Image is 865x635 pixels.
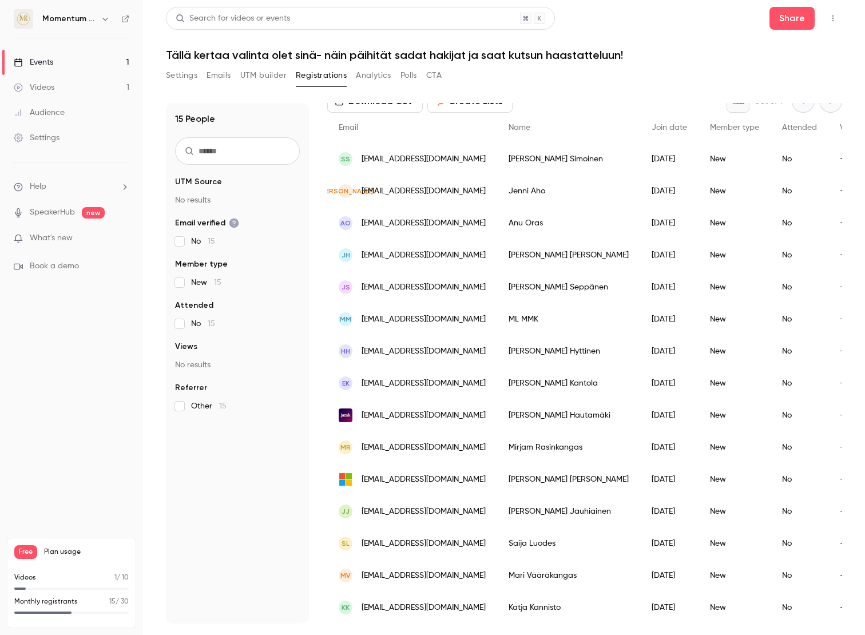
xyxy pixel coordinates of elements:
div: [DATE] [640,271,699,303]
div: No [771,239,828,271]
div: No [771,431,828,463]
span: Email [339,124,358,132]
div: New [699,559,771,592]
span: [EMAIL_ADDRESS][DOMAIN_NAME] [362,570,486,582]
span: Member type [710,124,759,132]
p: No results [175,195,300,206]
button: CTA [426,66,442,85]
div: [PERSON_NAME] Seppänen [497,271,640,303]
div: New [699,271,771,303]
span: new [82,207,105,219]
div: [DATE] [640,367,699,399]
iframe: Noticeable Trigger [116,233,129,244]
span: Other [191,400,227,412]
div: New [699,527,771,559]
div: No [771,175,828,207]
p: / 30 [109,597,129,607]
span: 1 [114,574,117,581]
span: MR [340,442,351,453]
span: 15 [208,237,215,245]
div: [DATE] [640,143,699,175]
div: New [699,367,771,399]
div: New [699,143,771,175]
div: No [771,399,828,431]
span: What's new [30,232,73,244]
div: No [771,335,828,367]
div: [DATE] [640,399,699,431]
span: UTM Source [175,176,222,188]
span: 15 [214,279,221,287]
div: No [771,271,828,303]
div: [PERSON_NAME] Hautamäki [497,399,640,431]
span: MM [340,314,351,324]
div: New [699,335,771,367]
span: Referrer [175,382,207,394]
span: [EMAIL_ADDRESS][DOMAIN_NAME] [362,506,486,518]
span: Free [14,545,37,559]
div: Saija Luodes [497,527,640,559]
span: [EMAIL_ADDRESS][DOMAIN_NAME] [362,378,486,390]
button: UTM builder [240,66,287,85]
span: Join date [652,124,687,132]
span: [EMAIL_ADDRESS][DOMAIN_NAME] [362,474,486,486]
img: Momentum Renaissance [14,10,33,28]
img: outlook.com [339,473,352,486]
h6: Momentum Renaissance [42,13,96,25]
div: No [771,143,828,175]
span: [EMAIL_ADDRESS][DOMAIN_NAME] [362,313,486,326]
div: No [771,527,828,559]
span: MV [340,570,351,581]
div: No [771,592,828,624]
div: [DATE] [640,527,699,559]
div: New [699,175,771,207]
p: Monthly registrants [14,597,78,607]
span: JJ [342,506,350,517]
div: Anu Oras [497,207,640,239]
div: Mirjam Rasinkangas [497,431,640,463]
span: [EMAIL_ADDRESS][DOMAIN_NAME] [362,281,486,293]
div: [DATE] [640,239,699,271]
div: Jenni Aho [497,175,640,207]
span: Help [30,181,46,193]
div: [DATE] [640,495,699,527]
div: [PERSON_NAME] Kantola [497,367,640,399]
span: [PERSON_NAME] [319,186,373,196]
div: Katja Kannisto [497,592,640,624]
span: KK [342,602,350,613]
span: JS [342,282,350,292]
span: Attended [782,124,817,132]
span: 15 [219,402,227,410]
div: [DATE] [640,431,699,463]
div: [DATE] [640,559,699,592]
span: [EMAIL_ADDRESS][DOMAIN_NAME] [362,153,486,165]
div: New [699,592,771,624]
div: Events [14,57,53,68]
span: SL [342,538,350,549]
span: New [191,277,221,288]
h1: Tällä kertaa valinta olet sinä- näin päihität sadat hakijat ja saat kutsun haastatteluun! [166,48,842,62]
p: Videos [14,573,36,583]
span: Views [175,341,197,352]
button: Registrations [296,66,347,85]
span: EK [342,378,350,388]
div: [DATE] [640,175,699,207]
div: ML MMK [497,303,640,335]
div: [PERSON_NAME] [PERSON_NAME] [497,463,640,495]
a: SpeakerHub [30,207,75,219]
div: [PERSON_NAME] Hyttinen [497,335,640,367]
div: Settings [14,132,59,144]
p: No results [175,359,300,371]
img: student.jamk.fi [339,408,352,422]
span: Attended [175,300,213,311]
div: No [771,463,828,495]
div: Mari Vääräkangas [497,559,640,592]
span: Email verified [175,217,239,229]
div: No [771,207,828,239]
button: Analytics [356,66,391,85]
span: [EMAIL_ADDRESS][DOMAIN_NAME] [362,185,486,197]
div: [PERSON_NAME] Simoinen [497,143,640,175]
div: [DATE] [640,303,699,335]
span: Book a demo [30,260,79,272]
h1: 15 People [175,112,215,126]
div: New [699,303,771,335]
